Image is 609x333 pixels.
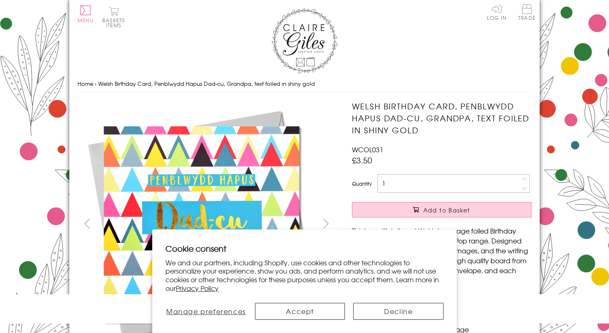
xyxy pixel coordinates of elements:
[98,80,315,87] span: Welsh Birthday Card, Penblwydd Hapus Dad-cu, Grandpa, text foiled in shiny gold
[352,154,372,166] span: £3.50
[271,8,338,73] img: Claire Giles Greetings Cards
[95,80,97,87] span: ›
[487,4,507,20] a: Log In
[106,17,125,29] span: 0 items
[518,4,536,20] span: Trade
[353,303,444,320] button: Decline
[78,214,96,233] button: prev
[317,214,335,233] button: next
[78,5,94,23] button: Menu
[165,258,444,293] p: We and our partners, including Shopify, use cookies and other technologies to personalize your ex...
[352,100,531,136] h1: Welsh Birthday Card, Penblwydd Hapus Dad-cu, Grandpa, text foiled in shiny gold
[165,303,247,320] button: Manage preferences
[165,243,444,254] h2: Cookie consent
[102,7,125,28] button: Basket0 items
[352,202,531,217] button: Add to Basket
[352,144,383,154] span: WCOL031
[518,4,536,22] a: Trade
[166,306,246,316] span: Manage preferences
[78,76,531,92] nav: breadcrumbs
[423,206,470,214] span: Add to Basket
[176,283,219,293] a: Privacy Policy
[78,17,94,24] span: Menu
[352,180,372,187] label: Quantity
[352,226,531,285] p: This beautiful vibrant Welsh language foiled Birthday card is from the amazing Colour Pop range. ...
[255,303,345,320] button: Accept
[78,80,93,87] a: Home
